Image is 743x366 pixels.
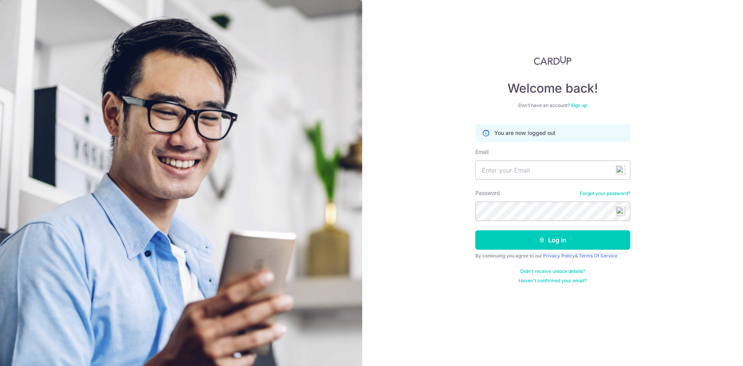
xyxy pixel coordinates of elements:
div: By continuing you agree to our & [475,253,630,259]
a: Haven't confirmed your email? [519,278,587,284]
img: npw-badge-icon-locked.svg [616,166,625,175]
button: Log in [475,230,630,250]
img: npw-badge-icon-locked.svg [616,207,625,216]
a: Terms Of Service [579,253,617,259]
img: CardUp Logo [534,56,572,65]
a: Sign up [571,102,587,108]
div: Don’t have an account? [475,102,630,109]
a: Forgot your password? [580,190,630,197]
label: Password [475,189,500,197]
a: Privacy Policy [543,253,575,259]
a: Didn't receive unlock details? [520,268,585,274]
h4: Welcome back! [475,81,630,96]
p: You are now logged out [494,129,556,137]
input: Enter your Email [475,161,630,180]
label: Email [475,148,488,156]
